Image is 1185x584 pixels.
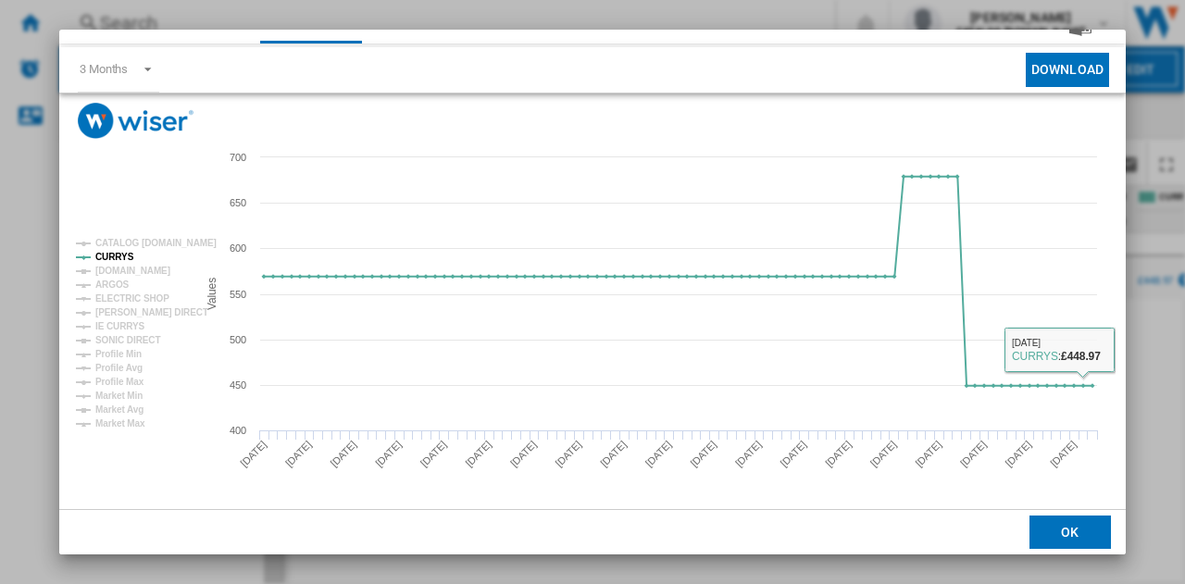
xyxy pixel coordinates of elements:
tspan: Market Max [95,418,145,429]
tspan: 500 [230,334,246,345]
tspan: [DATE] [508,439,539,469]
tspan: [DATE] [779,439,809,469]
tspan: [DATE] [373,439,404,469]
button: Download [1026,53,1109,87]
button: OK [1029,516,1111,549]
tspan: [DATE] [1004,439,1034,469]
tspan: [DATE] [238,439,268,469]
tspan: [DATE] [329,439,359,469]
tspan: 700 [230,152,246,163]
tspan: ARGOS [95,280,130,290]
md-dialog: Product popup [59,30,1126,555]
tspan: Market Min [95,391,143,401]
tspan: [DATE] [823,439,854,469]
tspan: Profile Max [95,377,144,387]
tspan: [DATE] [283,439,314,469]
tspan: Profile Avg [95,363,143,373]
tspan: [DATE] [688,439,718,469]
tspan: [DATE] [958,439,989,469]
tspan: [DATE] [418,439,449,469]
tspan: [DATE] [733,439,764,469]
tspan: 450 [230,379,246,391]
tspan: CURRYS [95,252,134,262]
tspan: IE CURRYS [95,321,145,331]
tspan: [PERSON_NAME] DIRECT [95,307,208,317]
tspan: Values [206,278,218,310]
tspan: [DATE] [463,439,493,469]
tspan: [DATE] [913,439,943,469]
tspan: [DATE] [868,439,899,469]
tspan: Profile Min [95,349,142,359]
tspan: [DATE] [554,439,584,469]
tspan: ELECTRIC SHOP [95,293,169,304]
tspan: 600 [230,242,246,254]
tspan: [DATE] [643,439,674,469]
tspan: [DOMAIN_NAME] [95,266,170,276]
tspan: Market Avg [95,404,143,415]
tspan: 650 [230,197,246,208]
img: logo_wiser_300x94.png [78,103,193,139]
tspan: [DATE] [1048,439,1079,469]
tspan: 400 [230,425,246,436]
tspan: CATALOG [DOMAIN_NAME] [95,238,217,248]
tspan: [DATE] [598,439,629,469]
tspan: 550 [230,289,246,300]
tspan: SONIC DIRECT [95,335,160,345]
div: 3 Months [80,62,128,76]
